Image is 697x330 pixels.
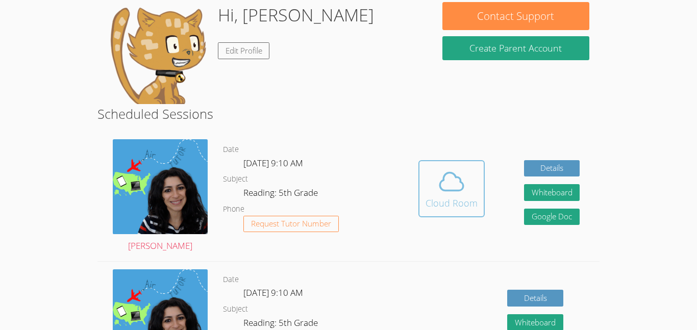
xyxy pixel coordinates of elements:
[243,186,320,203] dd: Reading: 5th Grade
[442,36,589,60] button: Create Parent Account
[223,273,239,286] dt: Date
[442,2,589,30] button: Contact Support
[113,139,208,234] img: air%20tutor%20avatar.png
[218,42,270,59] a: Edit Profile
[243,287,303,298] span: [DATE] 9:10 AM
[524,209,580,225] a: Google Doc
[418,160,485,217] button: Cloud Room
[223,203,244,216] dt: Phone
[243,157,303,169] span: [DATE] 9:10 AM
[426,196,478,210] div: Cloud Room
[524,160,580,177] a: Details
[108,2,210,104] img: default.png
[223,143,239,156] dt: Date
[97,104,600,123] h2: Scheduled Sessions
[218,2,374,28] h1: Hi, [PERSON_NAME]
[223,303,248,316] dt: Subject
[113,139,208,253] a: [PERSON_NAME]
[243,216,339,233] button: Request Tutor Number
[524,184,580,201] button: Whiteboard
[223,173,248,186] dt: Subject
[507,290,563,307] a: Details
[251,220,331,227] span: Request Tutor Number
